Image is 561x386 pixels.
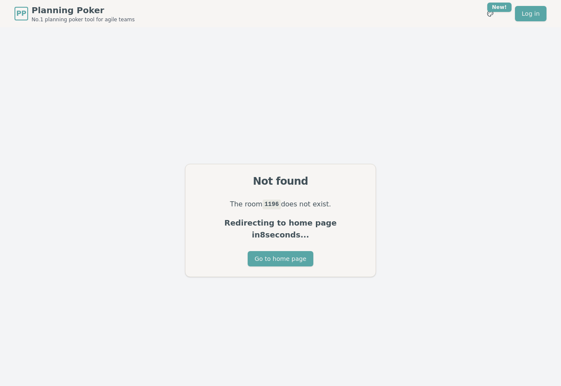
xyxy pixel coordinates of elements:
[196,174,365,188] div: Not found
[196,217,365,241] p: Redirecting to home page in 8 seconds...
[248,251,313,266] button: Go to home page
[196,198,365,210] p: The room does not exist.
[14,4,135,23] a: PPPlanning PokerNo.1 planning poker tool for agile teams
[487,3,512,12] div: New!
[515,6,547,21] a: Log in
[16,9,26,19] span: PP
[32,16,135,23] span: No.1 planning poker tool for agile teams
[32,4,135,16] span: Planning Poker
[263,200,281,209] code: 1196
[483,6,498,21] button: New!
